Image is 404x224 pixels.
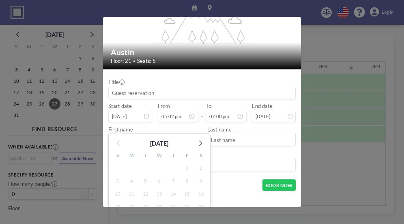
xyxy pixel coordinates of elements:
[140,201,151,213] span: Tuesday, August 19, 2025
[201,105,203,120] span: -
[111,58,131,64] span: Floor: 21
[138,151,152,162] div: T
[180,151,194,162] div: F
[196,162,207,174] span: Saturday, August 2, 2025
[140,175,151,187] span: Tuesday, August 5, 2025
[108,126,133,133] label: First name
[125,151,138,162] div: M
[262,179,296,191] button: BOOK NOW
[158,103,170,109] label: From
[252,103,273,109] label: End date
[196,188,207,200] span: Saturday, August 16, 2025
[168,188,179,200] span: Thursday, August 14, 2025
[154,188,165,200] span: Wednesday, August 13, 2025
[126,188,137,200] span: Monday, August 11, 2025
[194,151,208,162] div: S
[181,162,193,174] span: Friday, August 1, 2025
[168,201,179,213] span: Thursday, August 21, 2025
[126,201,137,213] span: Monday, August 18, 2025
[111,151,125,162] div: S
[181,201,193,213] span: Friday, August 22, 2025
[208,134,295,146] input: Last name
[109,87,295,99] input: Guest reservation
[133,58,135,63] span: •
[126,175,137,187] span: Monday, August 4, 2025
[150,138,168,149] div: [DATE]
[153,151,166,162] div: W
[154,201,165,213] span: Wednesday, August 20, 2025
[166,151,180,162] div: T
[108,79,124,85] label: Title
[112,188,123,200] span: Sunday, August 10, 2025
[196,201,207,213] span: Saturday, August 23, 2025
[207,126,232,133] label: Last name
[137,58,156,64] span: Seats: 5
[112,175,123,187] span: Sunday, August 3, 2025
[112,201,123,213] span: Sunday, August 17, 2025
[206,103,211,109] label: To
[196,175,207,187] span: Saturday, August 9, 2025
[154,175,165,187] span: Wednesday, August 6, 2025
[108,103,132,109] label: Start date
[111,47,294,58] h2: Austin
[181,175,193,187] span: Friday, August 8, 2025
[181,188,193,200] span: Friday, August 15, 2025
[168,175,179,187] span: Thursday, August 7, 2025
[140,188,151,200] span: Tuesday, August 12, 2025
